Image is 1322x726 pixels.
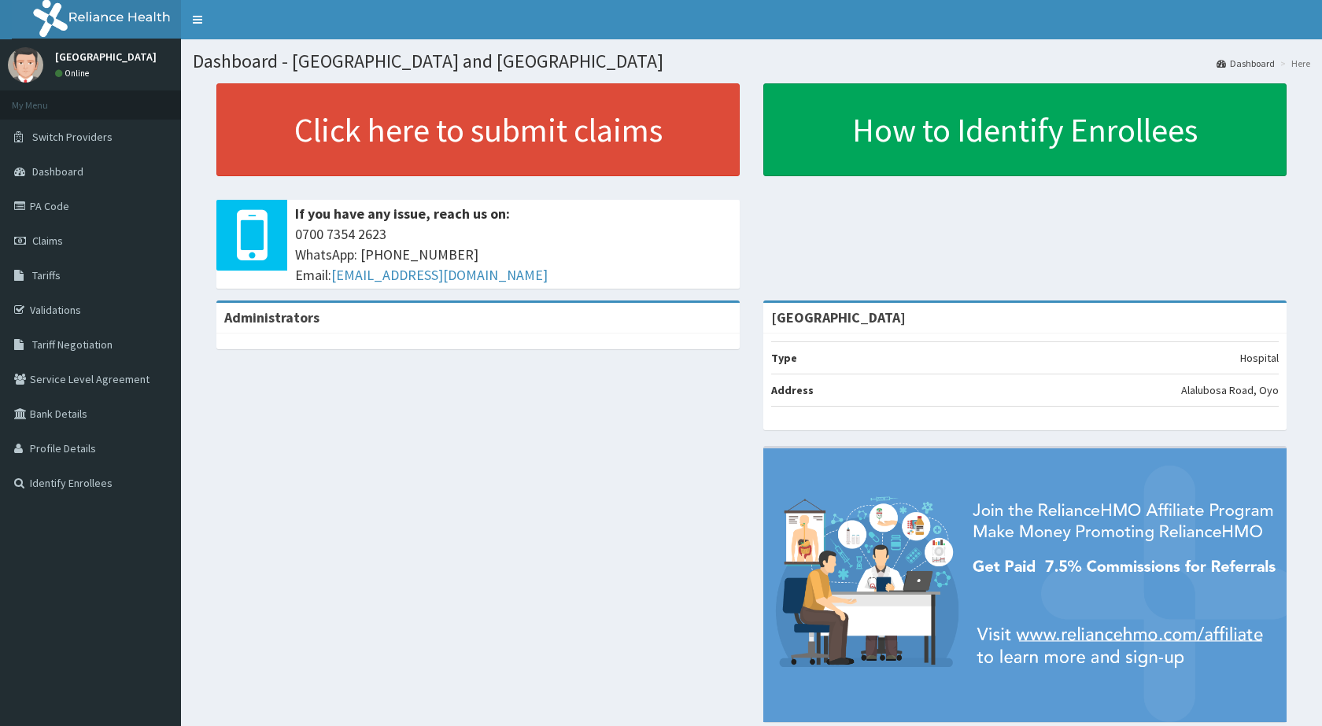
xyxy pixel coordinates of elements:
h1: Dashboard - [GEOGRAPHIC_DATA] and [GEOGRAPHIC_DATA] [193,51,1310,72]
p: Alalubosa Road, Oyo [1181,382,1279,398]
span: 0700 7354 2623 WhatsApp: [PHONE_NUMBER] Email: [295,224,732,285]
a: Dashboard [1217,57,1275,70]
a: [EMAIL_ADDRESS][DOMAIN_NAME] [331,266,548,284]
p: [GEOGRAPHIC_DATA] [55,51,157,62]
b: Type [771,351,797,365]
a: Click here to submit claims [216,83,740,176]
span: Dashboard [32,164,83,179]
b: Administrators [224,308,319,326]
a: How to Identify Enrollees [763,83,1287,176]
li: Here [1276,57,1310,70]
strong: [GEOGRAPHIC_DATA] [771,308,906,326]
img: User Image [8,47,43,83]
img: provider-team-banner.png [763,448,1287,722]
b: Address [771,383,814,397]
a: Online [55,68,93,79]
p: Hospital [1240,350,1279,366]
b: If you have any issue, reach us on: [295,205,510,223]
span: Switch Providers [32,130,113,144]
span: Tariff Negotiation [32,337,113,352]
span: Claims [32,234,63,248]
span: Tariffs [32,268,61,282]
